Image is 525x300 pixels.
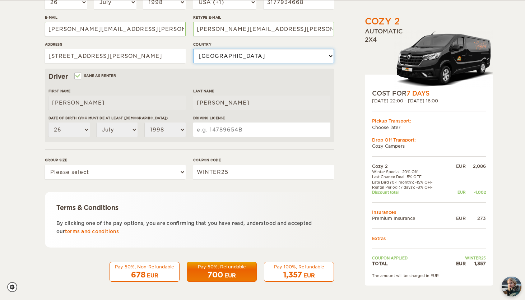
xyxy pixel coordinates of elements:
[372,143,486,149] td: Cozy Campers
[264,262,334,282] button: Pay 100%, Refundable 1,357 EUR
[131,271,145,279] span: 678
[303,272,315,279] div: EUR
[48,88,186,94] label: First Name
[224,272,236,279] div: EUR
[269,264,329,270] div: Pay 100%, Refundable
[56,219,322,236] p: By clicking one of the pay options, you are confirming that you have read, understood and accepte...
[372,163,449,169] td: Cozy 2
[114,264,175,270] div: Pay 50%, Non-Refundable
[372,89,486,98] div: COST FOR
[191,264,252,270] div: Pay 50%, Refundable
[208,271,223,279] span: 700
[56,203,322,212] div: Terms & Conditions
[449,255,486,260] td: WINTER25
[502,277,521,296] button: chat-button
[45,157,186,163] label: Group size
[406,90,429,97] span: 7 Days
[193,123,330,137] input: e.g. 14789654B
[48,96,186,110] input: e.g. William
[110,262,180,282] button: Pay 50%, Non-Refundable 678 EUR
[187,262,257,282] button: Pay 50%, Refundable 700 EUR
[372,235,486,241] td: Extras
[372,118,486,124] div: Pickup Transport:
[466,163,486,169] div: 2,086
[45,49,186,63] input: e.g. Street, City, Zip Code
[372,273,486,278] div: The amount will be charged in EUR
[365,15,400,28] div: Cozy 2
[75,72,116,79] label: Same as renter
[502,277,521,296] img: Freyja at Cozy Campers
[193,96,330,110] input: e.g. Smith
[372,255,449,260] td: Coupon applied
[372,260,449,267] td: TOTAL
[48,72,330,81] div: Driver
[372,190,449,195] td: Discount total
[372,180,449,185] td: Late Bird (0-1 month): -15% OFF
[365,28,493,89] div: Automatic 2x4
[193,88,330,94] label: Last Name
[449,260,466,267] div: EUR
[372,137,486,143] div: Drop Off Transport:
[45,15,186,20] label: E-mail
[449,163,466,169] div: EUR
[394,30,493,89] img: Langur-m-c-logo-2.png
[372,209,486,215] td: Insurances
[147,272,158,279] div: EUR
[466,190,486,195] div: -1,002
[449,215,466,221] div: EUR
[372,98,486,104] div: [DATE] 22:00 - [DATE] 16:00
[466,215,486,221] div: 273
[75,74,80,79] input: Same as renter
[372,215,449,221] td: Premium Insurance
[193,15,334,20] label: Retype E-mail
[48,115,186,121] label: Date of birth (You must be at least [DEMOGRAPHIC_DATA])
[65,229,119,234] a: terms and conditions
[372,174,449,179] td: Last Chance Deal -5% OFF
[466,260,486,267] div: 1,357
[45,42,186,47] label: Address
[372,185,449,190] td: Rental Period (7 days): -8% OFF
[193,157,334,163] label: Coupon code
[45,22,186,36] input: e.g. example@example.com
[193,22,334,36] input: e.g. example@example.com
[283,271,302,279] span: 1,357
[372,169,449,174] td: Winter Special -20% Off
[193,115,330,121] label: Driving License
[7,282,22,292] a: Cookie settings
[372,124,486,130] td: Choose later
[193,42,334,47] label: Country
[449,190,466,195] div: EUR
